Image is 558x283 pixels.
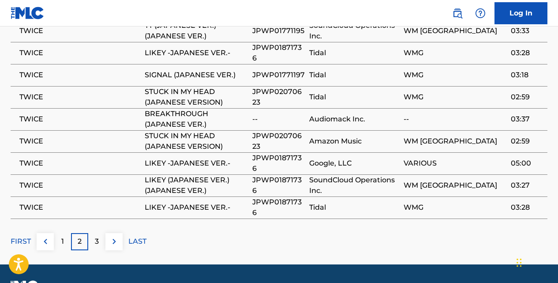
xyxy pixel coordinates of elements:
img: MLC Logo [11,7,45,19]
p: FIRST [11,236,31,247]
span: 03:28 [511,48,543,58]
span: JPWP02070623 [252,87,305,108]
p: 2 [78,236,82,247]
p: 3 [95,236,99,247]
span: JPWP01871736 [252,153,305,174]
span: WM [GEOGRAPHIC_DATA] [404,180,506,191]
img: help [475,8,486,19]
span: SoundCloud Operations Inc. [309,20,399,42]
a: Public Search [449,4,466,22]
img: right [109,236,120,247]
span: LIKEY -JAPANESE VER.- [145,48,247,58]
span: SoundCloud Operations Inc. [309,175,399,196]
span: JPWP01871736 [252,42,305,64]
span: BREAKTHROUGH (JAPANESE VER.) [145,109,247,130]
span: TT (JAPANESE VER.) (JAPANESE VER.) [145,20,247,42]
span: LIKEY -JAPANESE VER.- [145,158,247,169]
span: LIKEY -JAPANESE VER.- [145,202,247,213]
span: JPWP01771197 [252,70,305,80]
span: TWICE [19,92,140,102]
span: JPWP01871736 [252,197,305,218]
p: LAST [128,236,146,247]
span: Tidal [309,70,399,80]
span: Tidal [309,48,399,58]
span: TWICE [19,202,140,213]
span: -- [252,114,305,125]
span: TWICE [19,158,140,169]
span: JPWP01771195 [252,26,305,36]
span: Audiomack Inc. [309,114,399,125]
p: 1 [61,236,64,247]
span: Google, LLC [309,158,399,169]
span: LIKEY (JAPANESE VER.) (JAPANESE VER.) [145,175,247,196]
iframe: Chat Widget [514,241,558,283]
span: JPWP02070623 [252,131,305,152]
span: 03:28 [511,202,543,213]
span: 02:59 [511,136,543,147]
span: 03:33 [511,26,543,36]
span: Tidal [309,202,399,213]
span: -- [404,114,506,125]
span: SIGNAL (JAPANESE VER.) [145,70,247,80]
span: TWICE [19,48,140,58]
span: WM [GEOGRAPHIC_DATA] [404,136,506,147]
span: 02:59 [511,92,543,102]
div: Help [472,4,489,22]
span: JPWP01871736 [252,175,305,196]
span: WM [GEOGRAPHIC_DATA] [404,26,506,36]
span: 03:37 [511,114,543,125]
span: TWICE [19,26,140,36]
span: TWICE [19,136,140,147]
span: WMG [404,70,506,80]
img: search [452,8,463,19]
span: WMG [404,202,506,213]
span: WMG [404,92,506,102]
span: Tidal [309,92,399,102]
span: 03:27 [511,180,543,191]
span: 05:00 [511,158,543,169]
div: Drag [517,249,522,276]
span: WMG [404,48,506,58]
span: 03:18 [511,70,543,80]
span: VARIOUS [404,158,506,169]
span: TWICE [19,114,140,125]
span: TWICE [19,70,140,80]
span: Amazon Music [309,136,399,147]
span: STUCK IN MY HEAD (JAPANESE VERSION) [145,131,247,152]
img: left [40,236,51,247]
a: Log In [494,2,547,24]
span: TWICE [19,180,140,191]
span: STUCK IN MY HEAD (JAPANESE VERSION) [145,87,247,108]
